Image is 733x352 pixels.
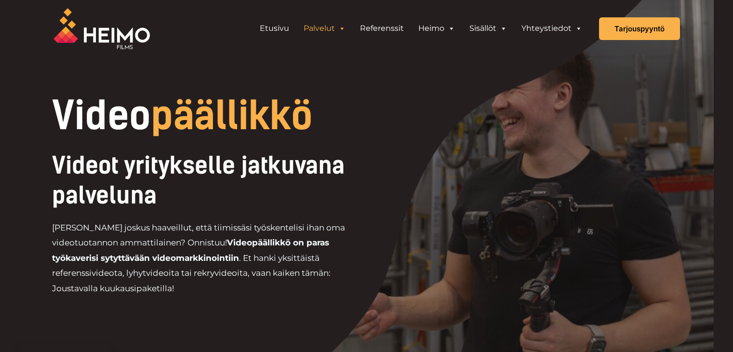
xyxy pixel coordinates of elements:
[599,17,680,40] a: Tarjouspyyntö
[296,19,353,38] a: Palvelut
[52,96,432,135] h1: Video
[253,19,296,38] a: Etusivu
[151,93,313,139] span: päällikkö
[52,238,329,263] strong: Videopäällikkö on paras työkaverisi sytyttävään videomarkkinointiin
[411,19,462,38] a: Heimo
[353,19,411,38] a: Referenssit
[52,220,367,297] p: [PERSON_NAME] joskus haaveillut, että tiimissäsi työskentelisi ihan oma videotuotannon ammattilai...
[53,8,150,49] img: Heimo Filmsin logo
[514,19,589,38] a: Yhteystiedot
[52,151,345,209] span: Videot yritykselle jatkuvana palveluna
[248,19,594,38] aside: Header Widget 1
[462,19,514,38] a: Sisällöt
